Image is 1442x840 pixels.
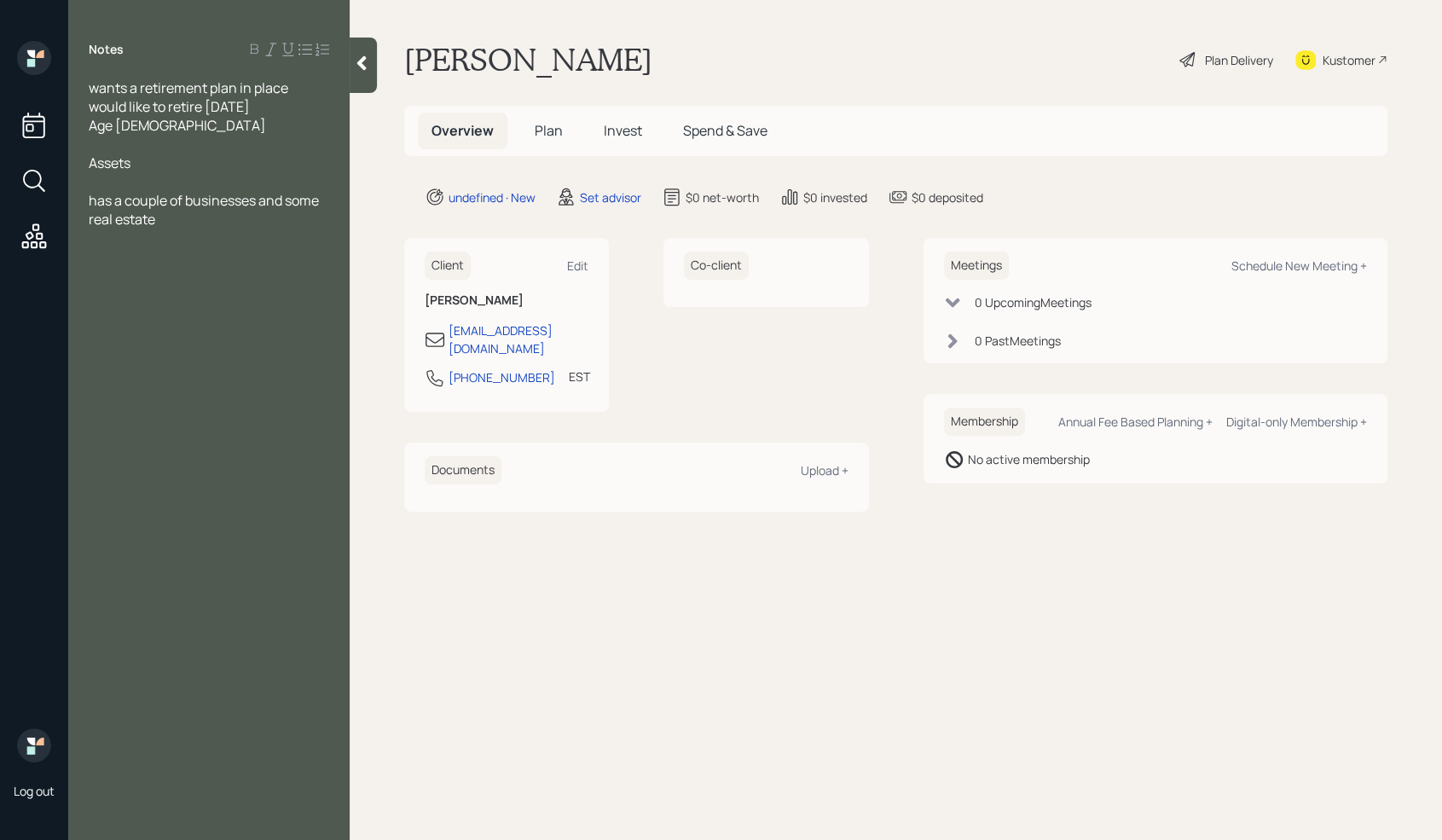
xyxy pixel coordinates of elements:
[1323,51,1375,69] div: Kustomer
[604,121,642,140] span: Invest
[89,78,288,97] span: wants a retirement plan in place
[89,116,266,135] span: Age [DEMOGRAPHIC_DATA]
[89,97,250,116] span: would like to retire [DATE]
[580,188,641,206] div: Set advisor
[1205,51,1273,69] div: Plan Delivery
[425,293,588,308] h6: [PERSON_NAME]
[1226,414,1367,430] div: Digital-only Membership +
[404,41,652,78] h1: [PERSON_NAME]
[425,252,471,280] h6: Client
[803,188,867,206] div: $0 invested
[1058,414,1213,430] div: Annual Fee Based Planning +
[683,121,767,140] span: Spend & Save
[14,783,55,799] div: Log out
[449,368,555,386] div: [PHONE_NUMBER]
[944,408,1025,436] h6: Membership
[567,258,588,274] div: Edit
[944,252,1009,280] h6: Meetings
[975,293,1092,311] div: 0 Upcoming Meeting s
[17,728,51,762] img: retirable_logo.png
[684,252,749,280] h6: Co-client
[968,450,1090,468] div: No active membership
[89,191,321,229] span: has a couple of businesses and some real estate
[449,322,588,357] div: [EMAIL_ADDRESS][DOMAIN_NAME]
[912,188,983,206] div: $0 deposited
[449,188,536,206] div: undefined · New
[89,154,130,172] span: Assets
[89,41,124,58] label: Notes
[535,121,563,140] span: Plan
[801,462,848,478] div: Upload +
[975,332,1061,350] div: 0 Past Meeting s
[686,188,759,206] div: $0 net-worth
[425,456,501,484] h6: Documents
[1231,258,1367,274] div: Schedule New Meeting +
[431,121,494,140] span: Overview
[569,368,590,385] div: EST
